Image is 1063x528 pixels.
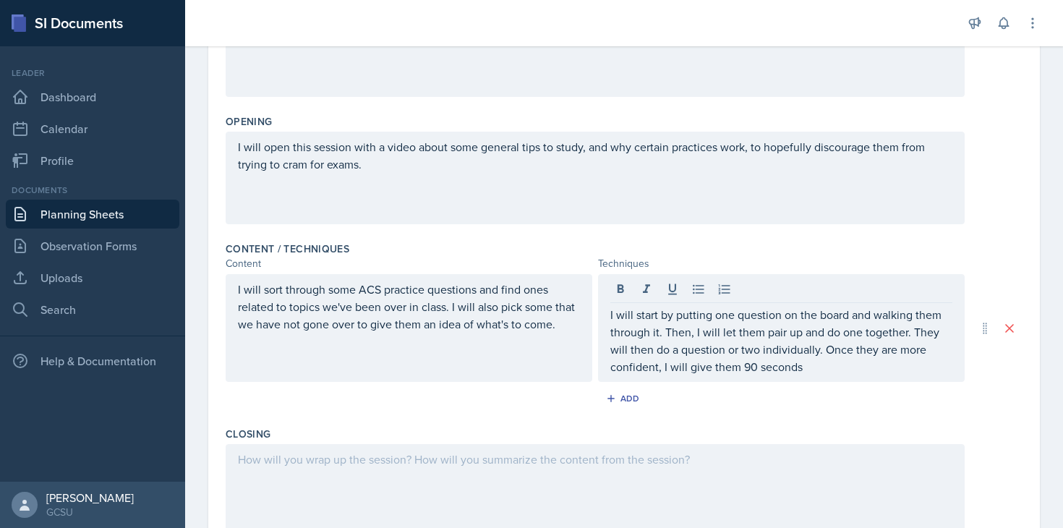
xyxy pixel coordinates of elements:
div: Leader [6,67,179,80]
label: Opening [226,114,272,129]
a: Dashboard [6,82,179,111]
div: Add [609,393,640,404]
p: I will open this session with a video about some general tips to study, and why certain practices... [238,138,952,173]
label: Closing [226,427,270,441]
a: Search [6,295,179,324]
div: Techniques [598,256,965,271]
a: Planning Sheets [6,200,179,229]
p: I will start by putting one question on the board and walking them through it. Then, I will let t... [610,306,952,375]
a: Observation Forms [6,231,179,260]
button: Add [601,388,648,409]
div: Help & Documentation [6,346,179,375]
a: Calendar [6,114,179,143]
p: I will sort through some ACS practice questions and find ones related to topics we've been over i... [238,281,580,333]
div: Content [226,256,592,271]
label: Content / Techniques [226,242,349,256]
a: Profile [6,146,179,175]
div: [PERSON_NAME] [46,490,134,505]
div: Documents [6,184,179,197]
div: GCSU [46,505,134,519]
a: Uploads [6,263,179,292]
